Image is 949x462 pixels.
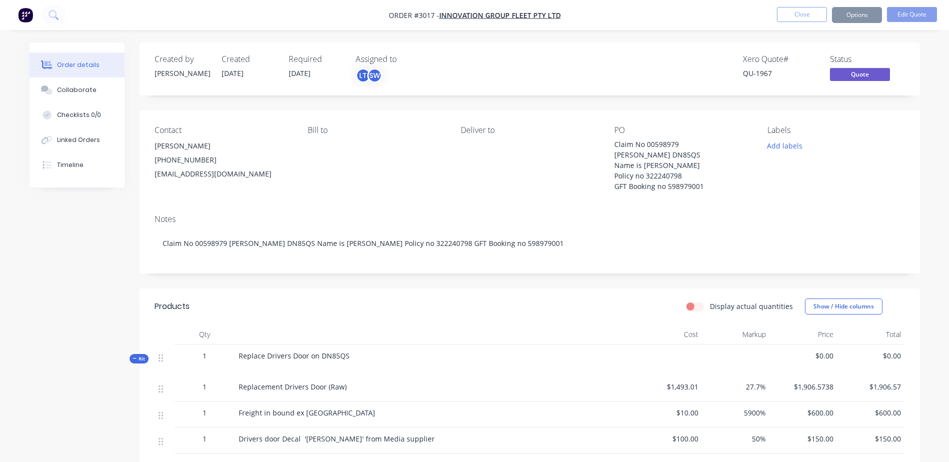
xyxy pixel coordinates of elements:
[743,68,818,78] div: QU-1967
[841,381,901,392] span: $1,906.57
[767,125,904,135] div: Labels
[389,10,439,20] span: Order #3017 -
[155,68,210,78] div: [PERSON_NAME]
[155,228,905,258] div: Claim No 00598979 [PERSON_NAME] DN85QS Name is [PERSON_NAME] Policy no 322240798 GFT Booking no 5...
[841,407,901,418] span: $600.00
[155,139,292,153] div: [PERSON_NAME]
[702,324,770,344] div: Markup
[155,300,190,312] div: Products
[203,350,207,361] span: 1
[155,139,292,181] div: [PERSON_NAME][PHONE_NUMBER][EMAIL_ADDRESS][DOMAIN_NAME]
[239,408,375,417] span: Freight in bound ex [GEOGRAPHIC_DATA]
[837,324,905,344] div: Total
[830,68,890,80] span: Quote
[614,125,751,135] div: PO
[706,407,766,418] span: 5900%
[710,301,793,311] label: Display actual quantities
[743,54,818,64] div: Xero Quote #
[289,68,311,78] span: [DATE]
[308,125,445,135] div: Bill to
[57,60,100,69] div: Order details
[155,167,292,181] div: [EMAIL_ADDRESS][DOMAIN_NAME]
[367,68,382,83] div: SW
[239,351,350,360] span: Replace Drivers Door on DN85QS
[635,324,702,344] div: Cost
[639,433,698,444] span: $100.00
[30,152,125,177] button: Timeline
[222,54,277,64] div: Created
[155,214,905,224] div: Notes
[155,54,210,64] div: Created by
[30,77,125,102] button: Collaborate
[639,407,698,418] span: $10.00
[239,382,347,391] span: Replacement Drivers Door (Raw)
[841,433,901,444] span: $150.00
[203,381,207,392] span: 1
[774,350,833,361] span: $0.00
[203,433,207,444] span: 1
[18,7,33,22] img: Factory
[830,68,890,83] button: Quote
[356,54,456,64] div: Assigned to
[774,407,833,418] span: $600.00
[222,68,244,78] span: [DATE]
[30,127,125,152] button: Linked Orders
[832,7,882,23] button: Options
[57,135,100,144] div: Linked Orders
[461,125,598,135] div: Deliver to
[887,7,937,22] button: Edit Quote
[239,434,435,443] span: Drivers door Decal '[PERSON_NAME]' from Media supplier
[777,7,827,22] button: Close
[175,324,235,344] div: Qty
[614,139,739,191] div: Claim No 00598979 [PERSON_NAME] DN85QS Name is [PERSON_NAME] Policy no 322240798 GFT Booking no 5...
[805,298,882,314] button: Show / Hide columns
[639,381,698,392] span: $1,493.01
[57,160,84,169] div: Timeline
[762,139,808,152] button: Add labels
[57,85,97,94] div: Collaborate
[706,433,766,444] span: 50%
[356,68,371,83] div: LT
[770,324,837,344] div: Price
[774,381,833,392] span: $1,906.5738
[356,68,382,83] button: LTSW
[203,407,207,418] span: 1
[774,433,833,444] span: $150.00
[133,355,146,362] span: Kit
[841,350,901,361] span: $0.00
[439,10,561,20] a: Innovation Group Fleet Pty Ltd
[30,52,125,77] button: Order details
[289,54,344,64] div: Required
[155,125,292,135] div: Contact
[30,102,125,127] button: Checklists 0/0
[830,54,905,64] div: Status
[155,153,292,167] div: [PHONE_NUMBER]
[706,381,766,392] span: 27.7%
[57,110,101,119] div: Checklists 0/0
[130,354,149,363] div: Kit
